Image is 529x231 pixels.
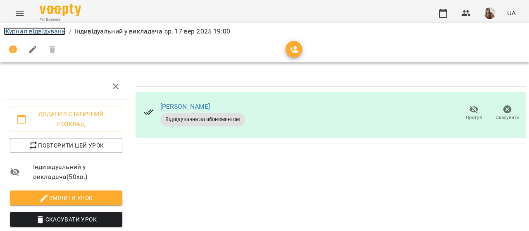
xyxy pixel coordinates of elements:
[3,26,526,36] nav: breadcrumb
[75,26,230,36] p: Індивідуальний у викладача ср, 17 вер 2025 19:00
[17,141,116,150] span: Повторити цей урок
[457,102,491,125] button: Прогул
[491,102,524,125] button: Скасувати
[466,114,482,121] span: Прогул
[17,214,116,224] span: Скасувати Урок
[484,7,496,19] img: e785d2f60518c4d79e432088573c6b51.jpg
[10,212,122,227] button: Скасувати Урок
[17,193,116,203] span: Змінити урок
[3,27,66,35] a: Журнал відвідувань
[40,17,81,22] span: For Business
[10,138,122,153] button: Повторити цей урок
[507,9,516,17] span: UA
[504,5,519,21] button: UA
[10,3,30,23] button: Menu
[17,109,116,129] span: Додати в статичний розклад
[40,4,81,16] img: Voopty Logo
[160,102,210,110] a: [PERSON_NAME]
[33,162,122,181] span: Індивідуальний у викладача ( 50 хв. )
[10,191,122,205] button: Змінити урок
[69,26,71,36] li: /
[496,114,519,121] span: Скасувати
[10,107,122,131] button: Додати в статичний розклад
[160,116,245,123] span: Відвідування за абонементом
